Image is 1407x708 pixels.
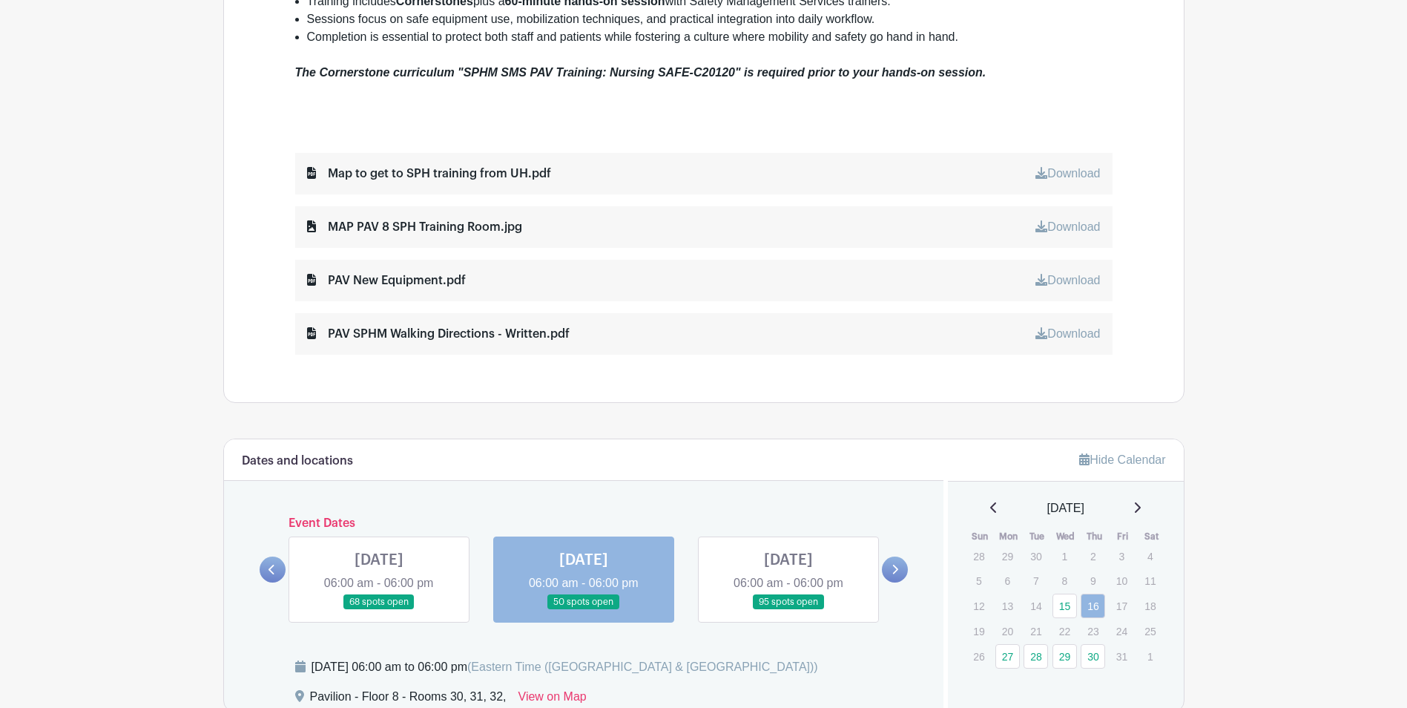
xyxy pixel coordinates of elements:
th: Tue [1023,529,1052,544]
a: Download [1035,274,1100,286]
th: Thu [1080,529,1109,544]
p: 4 [1138,545,1162,568]
div: PAV SPHM Walking Directions - Written.pdf [307,325,570,343]
p: 24 [1110,620,1134,643]
span: (Eastern Time ([GEOGRAPHIC_DATA] & [GEOGRAPHIC_DATA])) [467,661,818,673]
a: Download [1035,220,1100,233]
p: 3 [1110,545,1134,568]
p: 13 [995,594,1020,617]
a: 29 [1052,644,1077,669]
p: 5 [966,569,991,592]
p: 21 [1024,620,1048,643]
p: 20 [995,620,1020,643]
p: 26 [966,645,991,668]
th: Sun [966,529,995,544]
p: 30 [1024,545,1048,568]
th: Sat [1137,529,1166,544]
p: 25 [1138,620,1162,643]
p: 10 [1110,569,1134,592]
p: 7 [1024,569,1048,592]
li: Sessions focus on safe equipment use, mobilization techniques, and practical integration into dai... [307,10,1113,28]
p: 12 [966,594,991,617]
p: 2 [1081,545,1105,568]
li: Completion is essential to protect both staff and patients while fostering a culture where mobili... [307,28,1113,46]
span: [DATE] [1047,499,1084,517]
a: Download [1035,167,1100,180]
p: 1 [1138,645,1162,668]
a: 15 [1052,594,1077,618]
p: 1 [1052,545,1077,568]
div: Map to get to SPH training from UH.pdf [307,165,551,183]
a: 30 [1081,644,1105,669]
th: Wed [1052,529,1081,544]
th: Fri [1109,529,1138,544]
a: 16 [1081,594,1105,618]
p: 11 [1138,569,1162,592]
h6: Dates and locations [242,454,353,468]
p: 14 [1024,594,1048,617]
p: 6 [995,569,1020,592]
a: 27 [995,644,1020,669]
p: 23 [1081,620,1105,643]
em: The Cornerstone curriculum "SPHM SMS PAV Training: Nursing SAFE-C20120" is required prior to your... [295,66,986,79]
p: 9 [1081,569,1105,592]
p: 19 [966,620,991,643]
th: Mon [995,529,1024,544]
div: MAP PAV 8 SPH Training Room.jpg [307,218,522,236]
p: 18 [1138,594,1162,617]
a: 28 [1024,644,1048,669]
a: Hide Calendar [1079,453,1165,466]
div: [DATE] 06:00 am to 06:00 pm [312,658,818,676]
p: 8 [1052,569,1077,592]
div: PAV New Equipment.pdf [307,272,466,289]
p: 31 [1110,645,1134,668]
p: 29 [995,545,1020,568]
a: Download [1035,327,1100,340]
p: 22 [1052,620,1077,643]
h6: Event Dates [286,517,883,531]
p: 28 [966,545,991,568]
p: 17 [1110,594,1134,617]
